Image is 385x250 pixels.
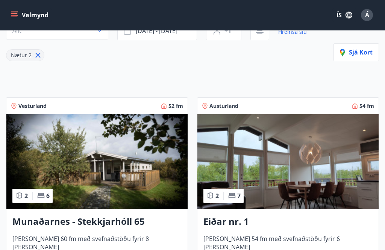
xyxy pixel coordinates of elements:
[9,8,52,22] button: menu
[46,192,50,200] span: 6
[215,192,219,200] span: 2
[136,27,177,35] span: [DATE] - [DATE]
[358,6,376,24] button: Á
[18,102,47,110] span: Vesturland
[340,48,373,56] span: Sjá kort
[206,21,241,40] button: +1
[278,24,307,40] a: Hreinsa síu
[209,102,238,110] span: Austurland
[197,114,379,209] img: Paella dish
[24,192,28,200] span: 2
[168,102,183,110] span: 52 fm
[6,49,44,61] div: Nætur 2
[12,215,182,229] h3: Munaðarnes - Stekkjarhóll 65
[237,192,241,200] span: 7
[365,11,369,19] span: Á
[333,43,379,61] button: Sjá kort
[12,26,21,35] span: Allt
[11,52,32,59] span: Nætur 2
[6,21,108,39] button: Allt
[6,114,188,209] img: Paella dish
[359,102,374,110] span: 54 fm
[117,21,197,40] button: [DATE] - [DATE]
[332,8,356,22] button: ÍS
[224,27,231,35] span: +1
[203,215,373,229] h3: Eiðar nr. 1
